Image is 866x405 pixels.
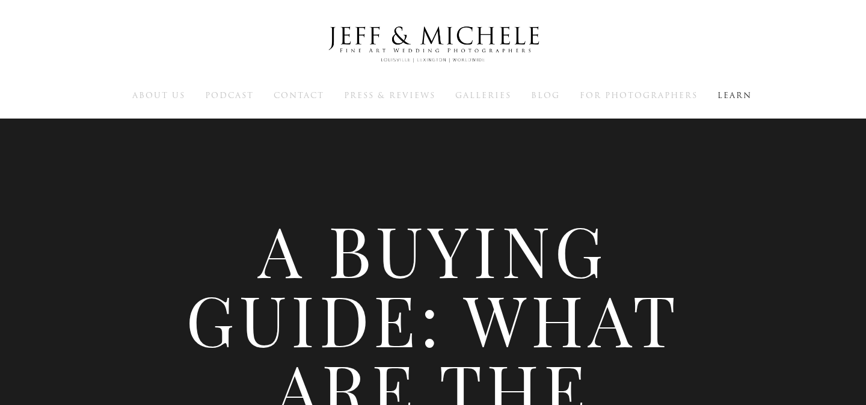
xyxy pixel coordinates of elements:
a: About Us [132,90,185,100]
span: Press & Reviews [344,90,435,101]
span: Contact [274,90,324,101]
a: For Photographers [580,90,698,100]
span: Blog [531,90,560,101]
a: Learn [717,90,752,100]
a: Press & Reviews [344,90,435,100]
a: Podcast [205,90,254,100]
span: About Us [132,90,185,101]
span: Galleries [455,90,511,101]
a: Galleries [455,90,511,100]
a: Contact [274,90,324,100]
a: Blog [531,90,560,100]
span: Podcast [205,90,254,101]
span: Learn [717,90,752,101]
img: Louisville Wedding Photographers - Jeff & Michele Wedding Photographers [313,15,553,74]
span: For Photographers [580,90,698,101]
